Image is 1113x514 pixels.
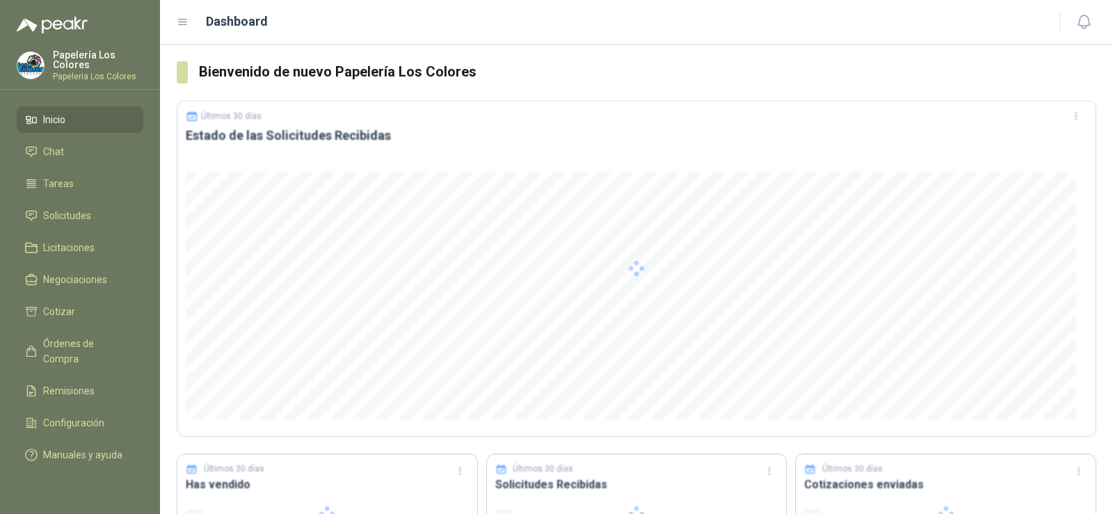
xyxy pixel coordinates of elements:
[17,442,143,468] a: Manuales y ayuda
[17,52,44,79] img: Company Logo
[17,138,143,165] a: Chat
[199,61,1096,83] h3: Bienvenido de nuevo Papelería Los Colores
[43,240,95,255] span: Licitaciones
[17,330,143,372] a: Órdenes de Compra
[17,170,143,197] a: Tareas
[17,298,143,325] a: Cotizar
[43,447,122,463] span: Manuales y ayuda
[17,202,143,229] a: Solicitudes
[43,208,91,223] span: Solicitudes
[43,272,107,287] span: Negociaciones
[43,383,95,399] span: Remisiones
[17,234,143,261] a: Licitaciones
[17,378,143,404] a: Remisiones
[43,415,104,431] span: Configuración
[17,17,88,33] img: Logo peakr
[43,112,65,127] span: Inicio
[43,336,130,367] span: Órdenes de Compra
[43,304,75,319] span: Cotizar
[17,106,143,133] a: Inicio
[206,12,268,31] h1: Dashboard
[53,50,143,70] p: Papelería Los Colores
[53,72,143,81] p: Papeleria Los Colores
[17,410,143,436] a: Configuración
[17,266,143,293] a: Negociaciones
[43,176,74,191] span: Tareas
[43,144,64,159] span: Chat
